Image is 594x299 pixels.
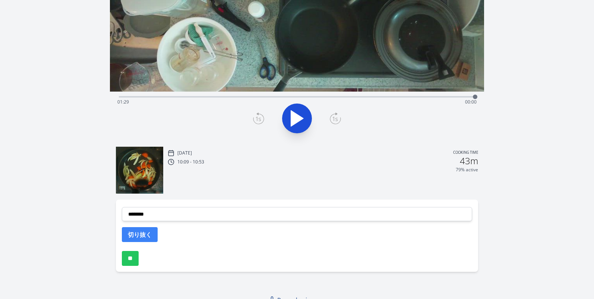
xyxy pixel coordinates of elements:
button: 切り抜く [122,227,158,242]
img: 250902011014_thumb.jpeg [116,147,163,194]
h2: 43m [460,156,478,165]
p: [DATE] [177,150,192,156]
p: 10:09 - 10:53 [177,159,204,165]
span: 01:29 [117,99,129,105]
span: 00:00 [465,99,477,105]
p: Cooking time [453,150,478,156]
p: 79% active [456,167,478,173]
